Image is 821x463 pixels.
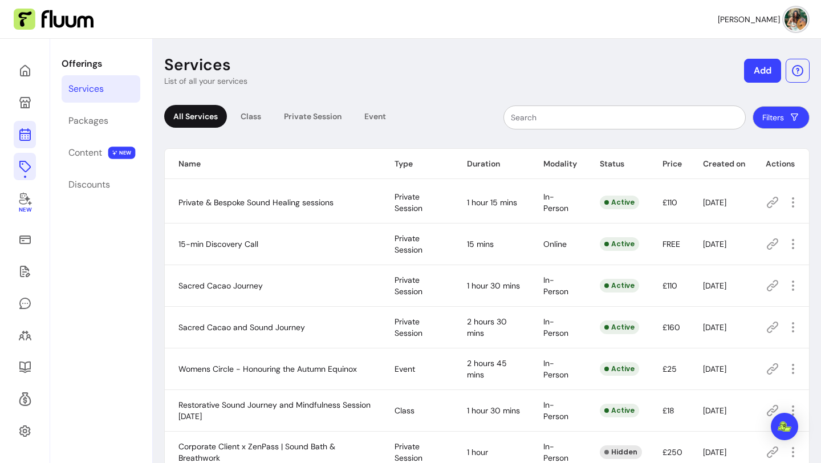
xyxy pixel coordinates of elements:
[14,385,36,413] a: Refer & Earn
[663,281,677,291] span: £110
[178,400,371,421] span: Restorative Sound Journey and Mindfulness Session [DATE]
[178,364,357,374] span: Womens Circle - Honouring the Autumn Equinox
[395,441,422,463] span: Private Session
[62,75,140,103] a: Services
[395,405,414,416] span: Class
[14,121,36,148] a: Calendar
[164,105,227,128] div: All Services
[68,82,104,96] div: Services
[18,206,31,214] span: New
[530,149,586,179] th: Modality
[703,239,726,249] span: [DATE]
[467,197,517,208] span: 1 hour 15 mins
[467,281,520,291] span: 1 hour 30 mins
[178,239,258,249] span: 15-min Discovery Call
[14,258,36,285] a: Waivers
[663,239,680,249] span: FREE
[771,413,798,440] div: Open Intercom Messenger
[663,197,677,208] span: £110
[543,441,568,463] span: In-Person
[178,281,263,291] span: Sacred Cacao Journey
[600,279,639,293] div: Active
[14,89,36,116] a: My Page
[381,149,453,179] th: Type
[68,146,102,160] div: Content
[355,105,395,128] div: Event
[753,106,810,129] button: Filters
[649,149,689,179] th: Price
[231,105,270,128] div: Class
[600,237,639,251] div: Active
[543,275,568,297] span: In-Person
[62,171,140,198] a: Discounts
[68,178,110,192] div: Discounts
[178,197,334,208] span: Private & Bespoke Sound Healing sessions
[718,8,807,31] button: avatar[PERSON_NAME]
[703,447,726,457] span: [DATE]
[164,55,231,75] p: Services
[752,149,809,179] th: Actions
[600,320,639,334] div: Active
[600,445,642,459] div: Hidden
[14,9,94,30] img: Fluum Logo
[395,316,422,338] span: Private Session
[68,114,108,128] div: Packages
[703,281,726,291] span: [DATE]
[689,149,752,179] th: Created on
[14,153,36,180] a: Offerings
[600,404,639,417] div: Active
[543,400,568,421] span: In-Person
[165,149,381,179] th: Name
[543,239,567,249] span: Online
[395,364,415,374] span: Event
[543,192,568,213] span: In-Person
[744,59,781,83] button: Add
[785,8,807,31] img: avatar
[14,417,36,445] a: Settings
[275,105,351,128] div: Private Session
[14,57,36,84] a: Home
[703,405,726,416] span: [DATE]
[467,447,488,457] span: 1 hour
[164,75,247,87] p: List of all your services
[600,362,639,376] div: Active
[62,57,140,71] p: Offerings
[62,139,140,166] a: Content NEW
[178,441,335,463] span: Corporate Client x ZenPass | Sound Bath & Breathwork
[543,316,568,338] span: In-Person
[14,354,36,381] a: Resources
[14,322,36,349] a: Clients
[178,322,305,332] span: Sacred Cacao and Sound Journey
[663,322,680,332] span: £160
[663,405,674,416] span: £18
[467,239,494,249] span: 15 mins
[586,149,649,179] th: Status
[511,112,738,123] input: Search
[14,185,36,221] a: New
[395,233,422,255] span: Private Session
[467,316,507,338] span: 2 hours 30 mins
[108,147,136,159] span: NEW
[453,149,530,179] th: Duration
[395,192,422,213] span: Private Session
[703,322,726,332] span: [DATE]
[467,405,520,416] span: 1 hour 30 mins
[600,196,639,209] div: Active
[718,14,780,25] span: [PERSON_NAME]
[395,275,422,297] span: Private Session
[663,447,682,457] span: £250
[62,107,140,135] a: Packages
[467,358,507,380] span: 2 hours 45 mins
[14,226,36,253] a: Sales
[14,290,36,317] a: My Messages
[703,197,726,208] span: [DATE]
[543,358,568,380] span: In-Person
[703,364,726,374] span: [DATE]
[663,364,677,374] span: £25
